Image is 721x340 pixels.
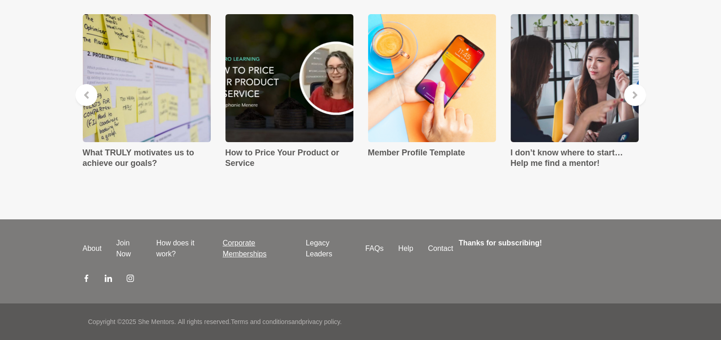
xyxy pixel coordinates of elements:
[225,14,353,142] img: How to Price Your Product or Service
[511,14,639,168] a: I don’t know where to start… Help me find a mentor!I don’t know where to start… Help me find a me...
[88,317,176,327] p: Copyright © 2025 She Mentors .
[421,243,460,254] a: Contact
[225,14,353,168] a: How to Price Your Product or ServiceHow to Price Your Product or Service
[225,148,353,168] h4: How to Price Your Product or Service
[368,14,496,142] img: Member Profile Template
[391,243,421,254] a: Help
[83,274,90,285] a: Facebook
[83,14,211,142] img: What TRULY motivates us to achieve our goals?
[302,318,340,325] a: privacy policy
[83,14,211,168] a: What TRULY motivates us to achieve our goals?What TRULY motivates us to achieve our goals?
[459,238,633,249] h4: Thanks for subscribing!
[149,238,215,260] a: How does it work?
[511,148,639,168] h4: I don’t know where to start… Help me find a mentor!
[75,243,109,254] a: About
[511,14,639,142] img: I don’t know where to start… Help me find a mentor!
[109,238,149,260] a: Join Now
[83,148,211,168] h4: What TRULY motivates us to achieve our goals?
[368,148,496,158] h4: Member Profile Template
[368,14,496,158] a: Member Profile TemplateMember Profile Template
[178,317,342,327] p: All rights reserved. and .
[127,274,134,285] a: Instagram
[231,318,291,325] a: Terms and conditions
[358,243,391,254] a: FAQs
[215,238,299,260] a: Corporate Memberships
[299,238,358,260] a: Legacy Leaders
[105,274,112,285] a: LinkedIn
